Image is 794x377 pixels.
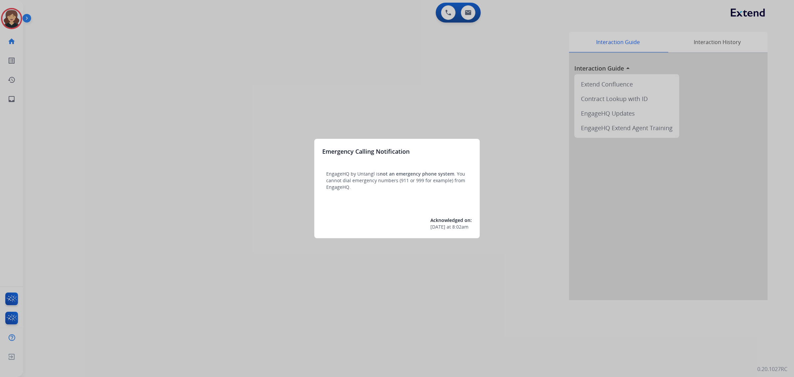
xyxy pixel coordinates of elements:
h3: Emergency Calling Notification [322,147,410,156]
span: 8:02am [452,224,468,230]
span: not an emergency phone system [380,171,454,177]
span: Acknowledged on: [430,217,472,223]
span: [DATE] [430,224,445,230]
p: 0.20.1027RC [757,365,787,373]
p: EngageHQ by Untangl is . You cannot dial emergency numbers (911 or 999 for example) from EngageHQ. [326,171,468,190]
div: at [430,224,472,230]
